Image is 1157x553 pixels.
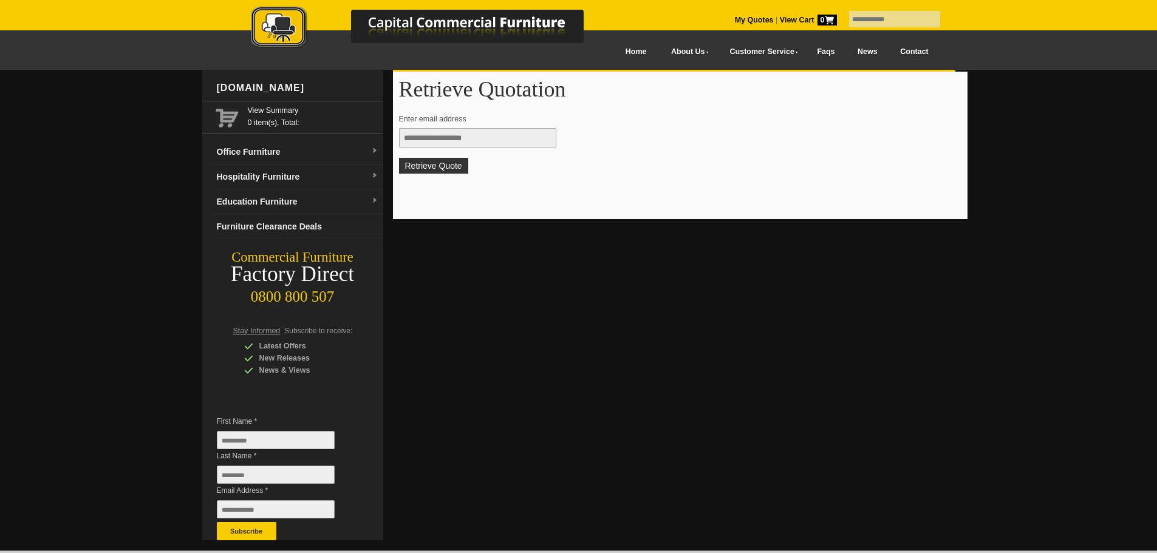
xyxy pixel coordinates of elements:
[371,148,378,155] img: dropdown
[658,38,716,66] a: About Us
[244,352,360,364] div: New Releases
[244,340,360,352] div: Latest Offers
[217,522,276,540] button: Subscribe
[217,450,353,462] span: Last Name *
[217,500,335,518] input: Email Address *
[217,6,643,54] a: Capital Commercial Furniture Logo
[212,165,383,189] a: Hospitality Furnituredropdown
[217,484,353,497] span: Email Address *
[399,113,950,125] p: Enter email address
[212,189,383,214] a: Education Furnituredropdown
[217,466,335,484] input: Last Name *
[780,16,837,24] strong: View Cart
[212,70,383,106] div: [DOMAIN_NAME]
[217,6,643,50] img: Capital Commercial Furniture Logo
[202,249,383,266] div: Commercial Furniture
[248,104,378,127] span: 0 item(s), Total:
[202,282,383,305] div: 0800 800 507
[202,266,383,283] div: Factory Direct
[217,415,353,427] span: First Name *
[284,327,352,335] span: Subscribe to receive:
[212,140,383,165] a: Office Furnituredropdown
[371,172,378,180] img: dropdown
[817,15,837,25] span: 0
[248,104,378,117] a: View Summary
[399,158,468,174] button: Retrieve Quote
[846,38,889,66] a: News
[777,16,836,24] a: View Cart0
[399,78,961,101] h1: Retrieve Quotation
[217,431,335,449] input: First Name *
[233,327,281,335] span: Stay Informed
[244,364,360,376] div: News & Views
[735,16,774,24] a: My Quotes
[806,38,847,66] a: Faqs
[889,38,940,66] a: Contact
[716,38,805,66] a: Customer Service
[371,197,378,205] img: dropdown
[212,214,383,239] a: Furniture Clearance Deals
